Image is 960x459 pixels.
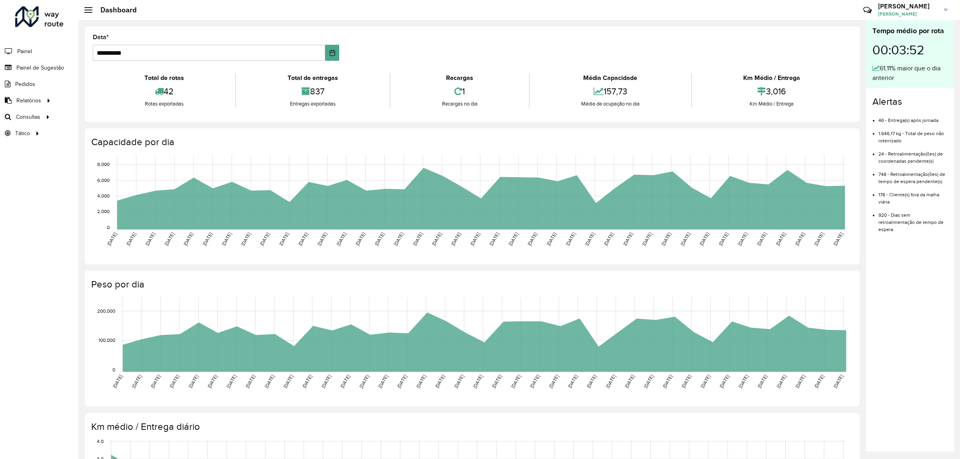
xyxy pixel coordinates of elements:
text: [DATE] [320,374,332,389]
text: [DATE] [150,374,161,389]
span: Relatórios [16,96,41,105]
text: [DATE] [508,231,519,247]
text: [DATE] [622,231,634,247]
text: [DATE] [263,374,275,389]
text: [DATE] [567,374,578,389]
text: [DATE] [336,231,347,247]
h4: Km médio / Entrega diário [91,421,852,433]
text: [DATE] [700,374,711,389]
text: [DATE] [221,231,232,247]
text: [DATE] [434,374,446,389]
text: [DATE] [202,231,213,247]
text: [DATE] [832,231,844,247]
text: [DATE] [584,231,596,247]
text: [DATE] [472,374,484,389]
text: [DATE] [488,231,500,247]
text: [DATE] [756,374,768,389]
text: [DATE] [431,231,442,247]
text: [DATE] [680,374,692,389]
text: [DATE] [510,374,522,389]
text: [DATE] [624,374,635,389]
text: [DATE] [188,374,199,389]
text: [DATE] [794,231,806,247]
div: Km Médio / Entrega [694,100,850,108]
button: Choose Date [325,45,339,61]
span: Painel [17,47,32,56]
h4: Peso por dia [91,279,852,290]
text: 4.0 [97,439,104,444]
div: Recargas [392,73,527,83]
div: Tempo médio por rota [872,26,948,36]
li: 24 - Retroalimentação(ões) de coordenadas pendente(s) [878,144,948,165]
text: [DATE] [469,231,481,247]
text: [DATE] [756,231,768,247]
text: [DATE] [112,374,123,389]
text: [DATE] [662,374,673,389]
text: [DATE] [450,231,462,247]
text: [DATE] [144,231,156,247]
text: [DATE] [794,374,806,389]
div: Média Capacidade [532,73,689,83]
span: Tático [15,129,30,138]
text: [DATE] [603,231,614,247]
li: 1.646,17 kg - Total de peso não roteirizado [878,124,948,144]
text: [DATE] [832,374,844,389]
div: Rotas exportadas [95,100,233,108]
text: 0 [107,225,110,230]
text: [DATE] [453,374,465,389]
text: 4,000 [97,193,110,198]
text: [DATE] [168,374,180,389]
text: [DATE] [259,231,270,247]
li: 748 - Retroalimentação(ões) de tempo de espera pendente(s) [878,165,948,185]
li: 178 - Cliente(s) fora da malha viária [878,185,948,206]
text: [DATE] [106,231,118,247]
text: 0 [112,367,115,372]
text: [DATE] [164,231,175,247]
h2: Dashboard [92,6,137,14]
text: [DATE] [206,374,218,389]
text: [DATE] [529,374,540,389]
text: [DATE] [491,374,502,389]
text: [DATE] [737,231,748,247]
div: 3,016 [694,83,850,100]
text: [DATE] [182,231,194,247]
text: [DATE] [813,374,825,389]
li: 920 - Dias sem retroalimentação de tempo de espera [878,206,948,233]
div: Média de ocupação no dia [532,100,689,108]
h4: Capacidade por dia [91,136,852,148]
text: [DATE] [374,231,385,247]
text: 2,000 [97,209,110,214]
label: Data [93,32,109,42]
div: 00:03:52 [872,36,948,64]
text: [DATE] [586,374,597,389]
h4: Alertas [872,96,948,108]
text: 100,000 [98,338,115,343]
text: [DATE] [396,374,408,389]
div: Total de entregas [238,73,387,83]
li: 46 - Entrega(s) após jornada [878,111,948,124]
text: [DATE] [546,231,557,247]
div: 1 [392,83,527,100]
text: [DATE] [548,374,560,389]
text: [DATE] [526,231,538,247]
text: [DATE] [125,231,137,247]
text: [DATE] [718,231,729,247]
text: [DATE] [393,231,404,247]
text: [DATE] [776,374,787,389]
div: 837 [238,83,387,100]
span: [PERSON_NAME] [878,10,938,18]
div: Entregas exportadas [238,100,387,108]
text: [DATE] [718,374,730,389]
text: [DATE] [282,374,294,389]
text: [DATE] [565,231,576,247]
div: 61,11% maior que o dia anterior [872,64,948,83]
text: [DATE] [412,231,424,247]
text: [DATE] [354,231,366,247]
div: Recargas no dia [392,100,527,108]
text: [DATE] [301,374,313,389]
text: [DATE] [775,231,786,247]
div: Total de rotas [95,73,233,83]
a: Contato Rápido [859,2,876,19]
text: [DATE] [339,374,351,389]
text: [DATE] [278,231,290,247]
